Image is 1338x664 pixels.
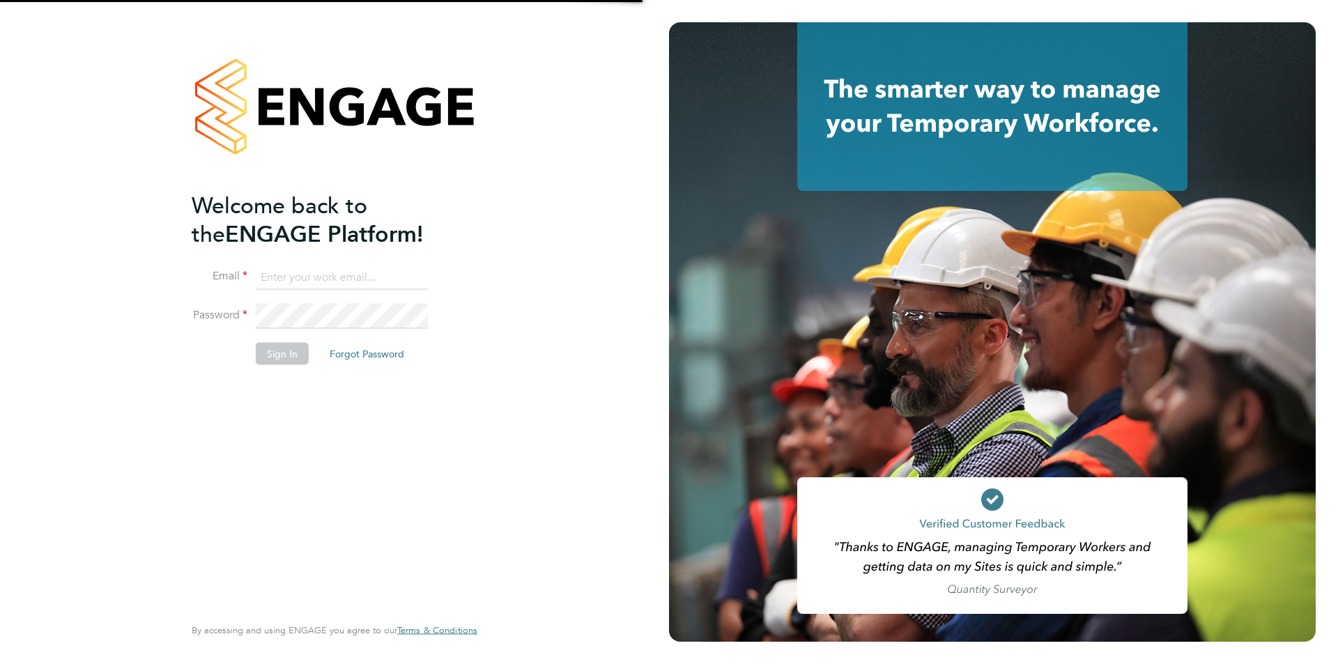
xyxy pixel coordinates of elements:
label: Password [192,308,247,323]
h2: ENGAGE Platform! [192,191,463,248]
input: Enter your work email... [256,265,428,290]
a: Terms & Conditions [397,625,477,636]
button: Forgot Password [318,343,415,365]
label: Email [192,269,247,284]
button: Sign In [256,343,309,365]
span: By accessing and using ENGAGE you agree to our [192,624,477,636]
span: Welcome back to the [192,192,367,247]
